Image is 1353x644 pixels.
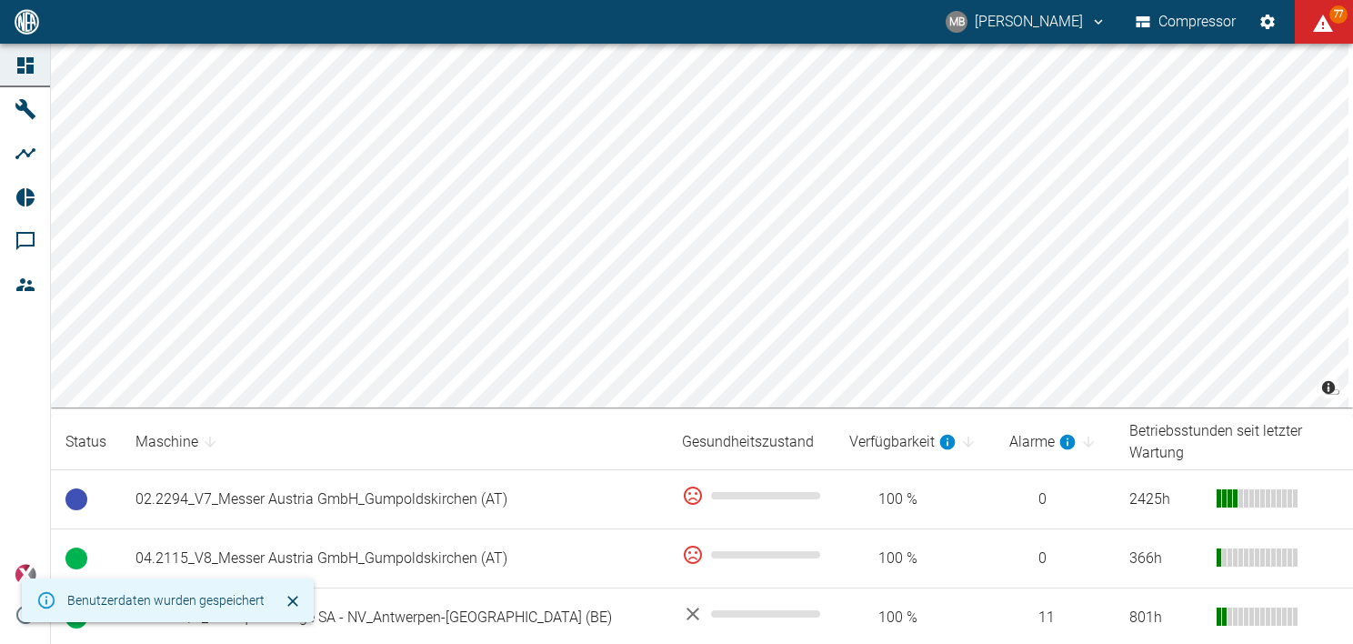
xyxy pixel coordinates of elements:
button: Compressor [1132,5,1240,38]
div: MB [946,11,967,33]
span: Maschine [135,431,222,453]
span: Betrieb [65,548,87,569]
span: 100 % [849,608,980,629]
span: Betriebsbereit [65,488,87,510]
div: 2425 h [1129,489,1202,510]
div: No data [682,603,820,625]
td: 04.2115_V8_Messer Austria GmbH_Gumpoldskirchen (AT) [121,529,667,589]
img: Xplore Logo [15,564,36,586]
div: Benutzerdaten wurden gespeichert [67,584,265,617]
span: 0 [1009,489,1100,510]
div: berechnet für die letzten 7 Tage [1009,431,1077,453]
span: 100 % [849,548,980,569]
span: 0 [1009,548,1100,569]
span: 77 [1329,5,1348,24]
div: 0 % [682,544,820,566]
div: 366 h [1129,548,1202,569]
span: 11 [1009,608,1100,629]
button: Schließen [279,588,306,615]
span: 100 % [849,489,980,510]
th: Status [51,415,121,470]
button: Einstellungen [1251,5,1284,38]
div: berechnet für die letzten 7 Tage [849,431,957,453]
div: 801 h [1129,608,1202,629]
button: maximilian.becker@neuman-esser.com [943,5,1109,38]
div: 0 % [682,485,820,507]
td: 02.2294_V7_Messer Austria GmbH_Gumpoldskirchen (AT) [121,470,667,529]
th: Betriebsstunden seit letzter Wartung [1115,415,1353,470]
img: logo [13,9,41,34]
th: Gesundheitszustand [667,415,835,470]
canvas: Map [51,44,1348,408]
